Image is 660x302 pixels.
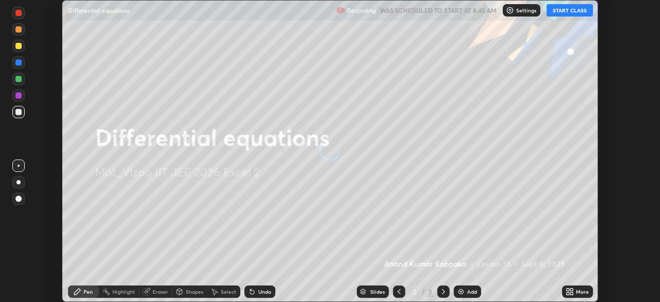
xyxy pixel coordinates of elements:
p: Recording [347,7,376,14]
div: Undo [258,289,271,294]
img: add-slide-button [457,288,465,296]
div: Add [467,289,477,294]
div: Select [221,289,236,294]
img: class-settings-icons [506,6,514,14]
div: 2 [427,287,433,296]
div: More [576,289,589,294]
button: START CLASS [547,4,593,17]
div: Pen [84,289,93,294]
p: Settings [516,8,536,13]
div: Highlight [112,289,135,294]
div: / [422,289,425,295]
div: 2 [409,289,420,295]
img: recording.375f2c34.svg [337,6,345,14]
div: Shapes [186,289,203,294]
p: Differential equations [68,6,129,14]
div: Slides [370,289,385,294]
h5: WAS SCHEDULED TO START AT 8:45 AM [380,6,497,15]
div: Eraser [153,289,168,294]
